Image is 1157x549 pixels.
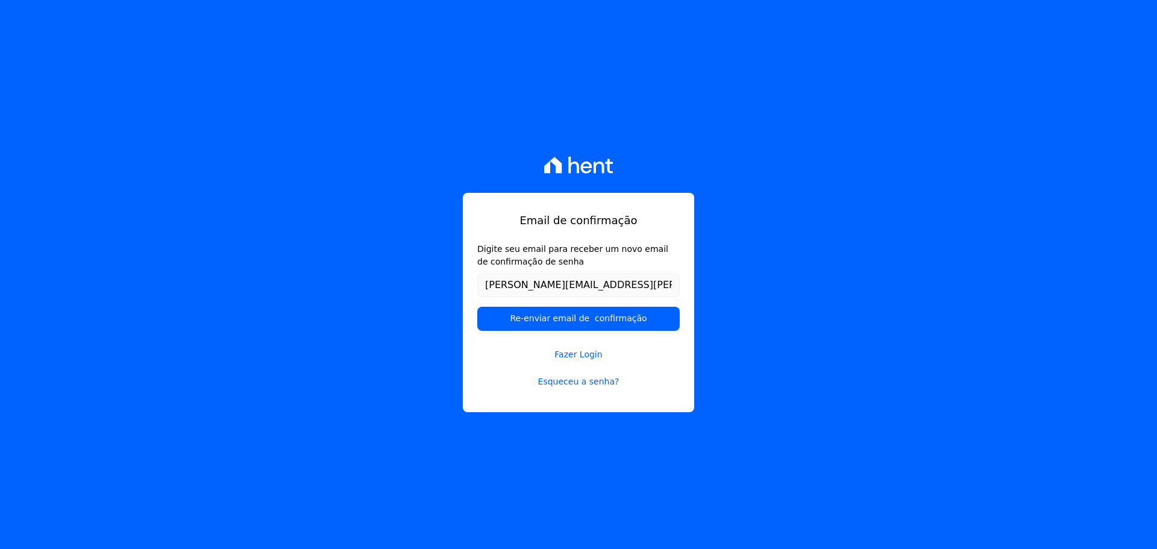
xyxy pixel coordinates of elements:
a: Fazer Login [477,333,680,361]
label: Digite seu email para receber um novo email de confirmação de senha [477,243,680,268]
h1: Email de confirmação [477,212,680,228]
input: Email [477,273,680,297]
input: Re-enviar email de confirmação [477,307,680,331]
a: Esqueceu a senha? [477,375,680,388]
